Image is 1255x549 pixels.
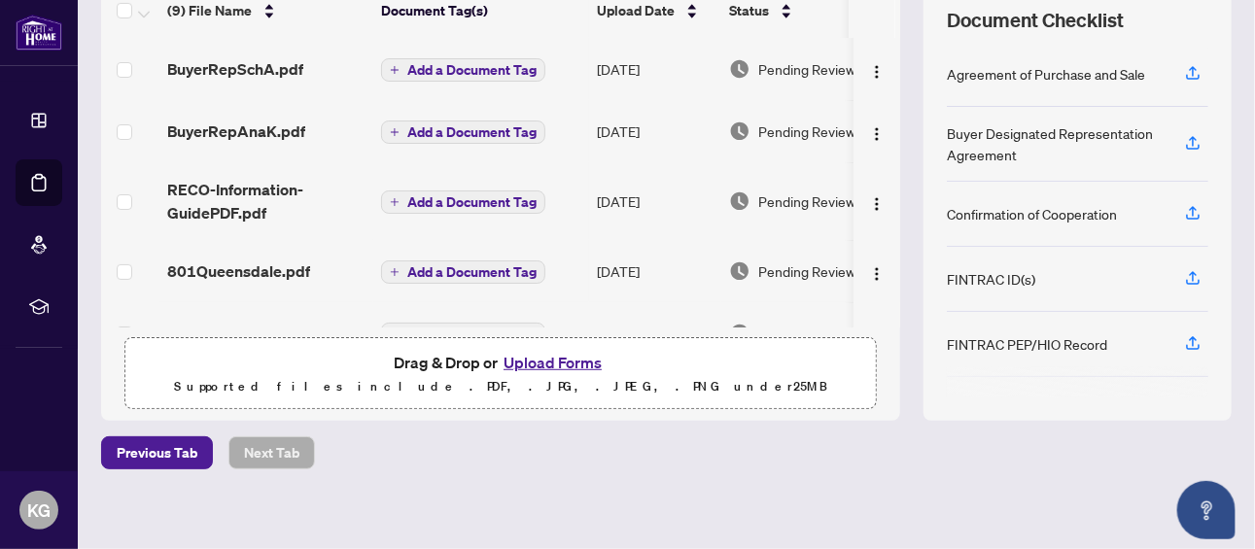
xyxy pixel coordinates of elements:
button: Add a Document Tag [381,120,545,144]
img: Logo [869,126,885,142]
img: Document Status [729,120,750,142]
span: Pending Review [758,323,855,344]
span: Pending Review [758,190,855,212]
button: Logo [861,116,892,147]
span: BuyerRepSchA.pdf [167,57,303,81]
span: RECO-Information-GuidePDF.pdf [167,178,366,224]
div: Agreement of Purchase and Sale [947,63,1145,85]
span: BuyerRepAnaK.pdf [167,120,305,143]
button: Add a Document Tag [381,323,545,346]
span: 801Queensdale.pdf [167,259,310,283]
button: Add a Document Tag [381,259,545,285]
button: Logo [861,318,892,349]
div: FINTRAC ID(s) [947,268,1035,290]
span: ConditionQueensdale.pdf [167,322,350,345]
button: Upload Forms [498,350,608,375]
span: Add a Document Tag [407,265,537,279]
img: Document Status [729,190,750,212]
img: Logo [869,196,885,212]
button: Add a Document Tag [381,260,545,284]
img: Document Status [729,58,750,80]
button: Logo [861,53,892,85]
span: plus [390,197,400,207]
button: Add a Document Tag [381,58,545,82]
span: plus [390,65,400,75]
td: [DATE] [589,240,721,302]
button: Logo [861,256,892,287]
img: logo [16,15,62,51]
img: Document Status [729,323,750,344]
button: Add a Document Tag [381,189,545,215]
span: plus [390,267,400,277]
button: Previous Tab [101,436,213,469]
div: Buyer Designated Representation Agreement [947,122,1162,165]
span: Add a Document Tag [407,63,537,77]
button: Next Tab [228,436,315,469]
div: FINTRAC PEP/HIO Record [947,333,1107,355]
span: Drag & Drop orUpload FormsSupported files include .PDF, .JPG, .JPEG, .PNG under25MB [125,338,876,410]
button: Add a Document Tag [381,322,545,347]
span: Pending Review [758,260,855,282]
td: [DATE] [589,38,721,100]
button: Add a Document Tag [381,190,545,214]
img: Document Status [729,260,750,282]
button: Open asap [1177,481,1236,539]
td: [DATE] [589,302,721,364]
span: Previous Tab [117,437,197,468]
td: [DATE] [589,162,721,240]
button: Add a Document Tag [381,120,545,145]
span: Drag & Drop or [394,350,608,375]
span: Add a Document Tag [407,327,537,341]
td: [DATE] [589,100,721,162]
span: Pending Review [758,120,855,142]
img: Logo [869,64,885,80]
span: Add a Document Tag [407,125,537,139]
span: Pending Review [758,58,855,80]
span: KG [27,497,51,524]
button: Logo [861,186,892,217]
p: Supported files include .PDF, .JPG, .JPEG, .PNG under 25 MB [137,375,864,398]
span: plus [390,127,400,137]
div: Confirmation of Cooperation [947,203,1117,224]
img: Logo [869,266,885,282]
span: Document Checklist [947,7,1124,34]
span: Add a Document Tag [407,195,537,209]
button: Add a Document Tag [381,57,545,83]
